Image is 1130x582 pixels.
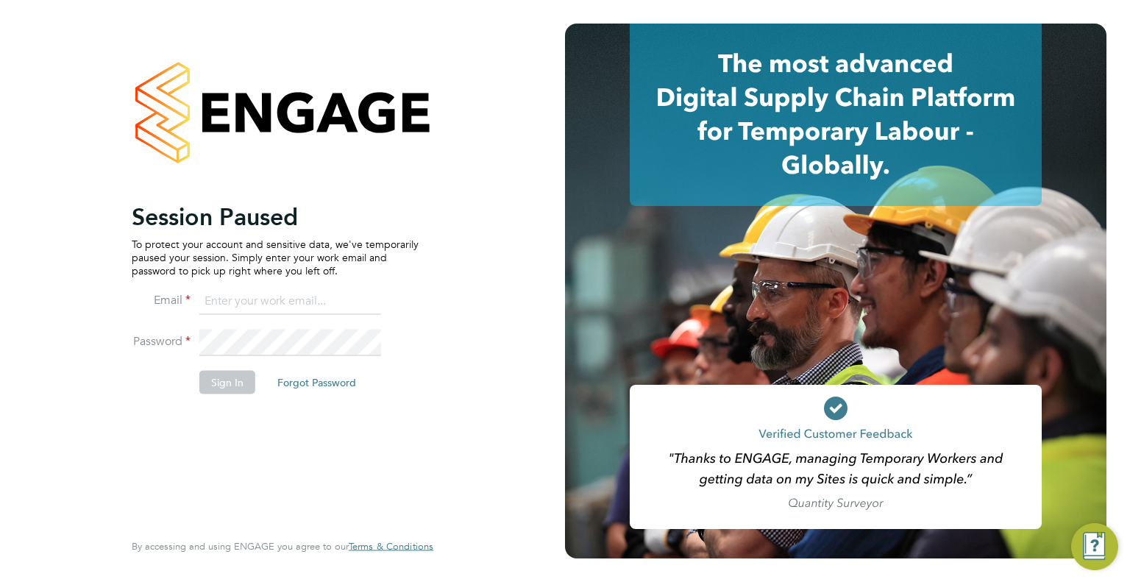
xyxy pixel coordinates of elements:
[132,292,191,308] label: Email
[349,540,433,553] span: Terms & Conditions
[1071,523,1118,570] button: Engage Resource Center
[132,237,419,277] p: To protect your account and sensitive data, we've temporarily paused your session. Simply enter y...
[132,540,433,553] span: By accessing and using ENGAGE you agree to our
[132,333,191,349] label: Password
[199,288,381,315] input: Enter your work email...
[199,370,255,394] button: Sign In
[132,202,419,231] h2: Session Paused
[266,370,368,394] button: Forgot Password
[349,541,433,553] a: Terms & Conditions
